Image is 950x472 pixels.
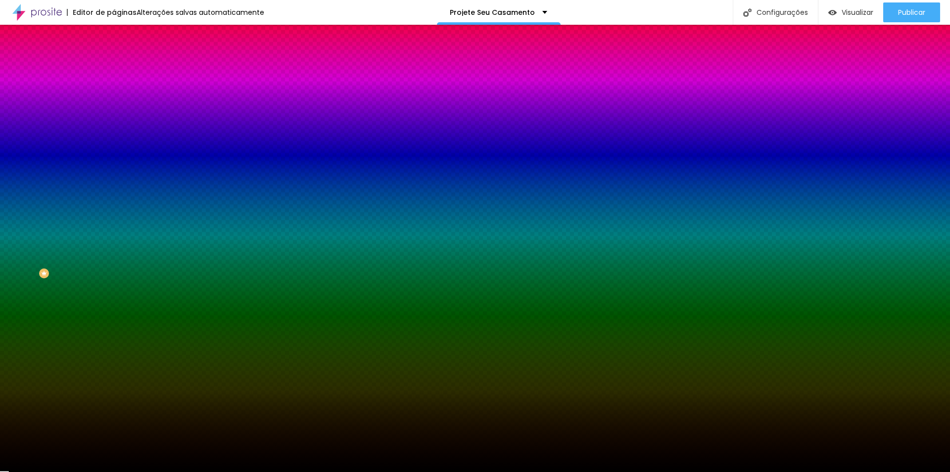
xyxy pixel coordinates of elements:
span: Publicar [898,8,925,16]
img: view-1.svg [828,8,837,17]
div: Alterações salvas automaticamente [137,9,264,16]
button: Publicar [883,2,940,22]
p: Projete Seu Casamento [450,9,535,16]
span: Visualizar [842,8,873,16]
button: Visualizar [818,2,883,22]
img: Icone [743,8,752,17]
div: Editor de páginas [67,9,137,16]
